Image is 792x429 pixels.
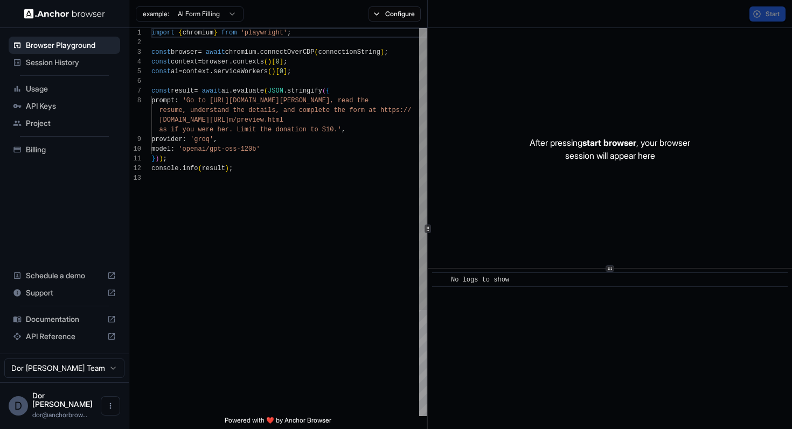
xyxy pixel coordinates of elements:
[198,48,202,56] span: =
[159,107,353,114] span: resume, understand the details, and complete the f
[268,58,272,66] span: )
[229,116,283,124] span: m/preview.html
[183,29,214,37] span: chromium
[32,411,87,419] span: dor@anchorbrowser.io
[159,155,163,163] span: )
[268,87,283,95] span: JSON
[129,86,141,96] div: 7
[384,48,388,56] span: ;
[171,145,175,153] span: :
[9,267,120,284] div: Schedule a demo
[129,173,141,183] div: 13
[151,97,175,104] span: prompt
[280,58,283,66] span: ]
[155,155,159,163] span: )
[178,165,182,172] span: .
[9,284,120,301] div: Support
[178,145,260,153] span: 'openai/gpt-oss-120b'
[26,331,103,342] span: API Reference
[287,29,291,37] span: ;
[26,287,103,298] span: Support
[171,68,178,75] span: ai
[9,80,120,97] div: Usage
[202,58,229,66] span: browser
[151,87,171,95] span: const
[451,276,509,284] span: No logs to show
[221,87,229,95] span: ai
[26,270,103,281] span: Schedule a demo
[202,165,225,172] span: result
[26,57,116,68] span: Session History
[26,118,116,129] span: Project
[9,396,28,416] div: D
[183,68,210,75] span: context
[530,136,690,162] p: After pressing , your browser session will appear here
[280,68,283,75] span: 0
[9,115,120,132] div: Project
[151,68,171,75] span: const
[287,87,322,95] span: stringify
[9,328,120,345] div: API Reference
[9,37,120,54] div: Browser Playground
[129,164,141,173] div: 12
[9,97,120,115] div: API Keys
[283,87,287,95] span: .
[318,48,380,56] span: connectionString
[129,47,141,57] div: 3
[9,141,120,158] div: Billing
[345,97,369,104] span: ad the
[171,58,198,66] span: context
[26,40,116,51] span: Browser Playground
[101,396,120,416] button: Open menu
[143,10,169,18] span: example:
[225,48,256,56] span: chromium
[129,57,141,67] div: 4
[129,76,141,86] div: 6
[129,67,141,76] div: 5
[32,391,93,409] span: Dor Dankner
[183,97,345,104] span: 'Go to [URL][DOMAIN_NAME][PERSON_NAME], re
[129,38,141,47] div: 2
[171,87,194,95] span: result
[213,29,217,37] span: }
[26,314,103,325] span: Documentation
[9,311,120,328] div: Documentation
[151,155,155,163] span: }
[369,6,421,22] button: Configure
[190,136,213,143] span: 'groq'
[202,87,221,95] span: await
[268,68,272,75] span: (
[129,154,141,164] div: 11
[24,9,105,19] img: Anchor Logo
[233,58,264,66] span: contexts
[256,48,260,56] span: .
[233,87,264,95] span: evaluate
[210,68,213,75] span: .
[198,58,202,66] span: =
[229,58,233,66] span: .
[159,116,229,124] span: [DOMAIN_NAME][URL]
[178,68,182,75] span: =
[221,29,237,37] span: from
[353,107,411,114] span: orm at https://
[129,144,141,154] div: 10
[171,48,198,56] span: browser
[151,48,171,56] span: const
[206,48,225,56] span: await
[225,165,229,172] span: )
[151,29,175,37] span: import
[159,126,341,133] span: as if you were her. Limit the donation to $10.'
[151,136,183,143] span: provider
[275,58,279,66] span: 0
[213,136,217,143] span: ,
[151,165,178,172] span: console
[272,68,275,75] span: )
[283,58,287,66] span: ;
[26,83,116,94] span: Usage
[287,68,291,75] span: ;
[241,29,287,37] span: 'playwright'
[183,136,186,143] span: :
[198,165,202,172] span: (
[9,54,120,71] div: Session History
[175,97,178,104] span: :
